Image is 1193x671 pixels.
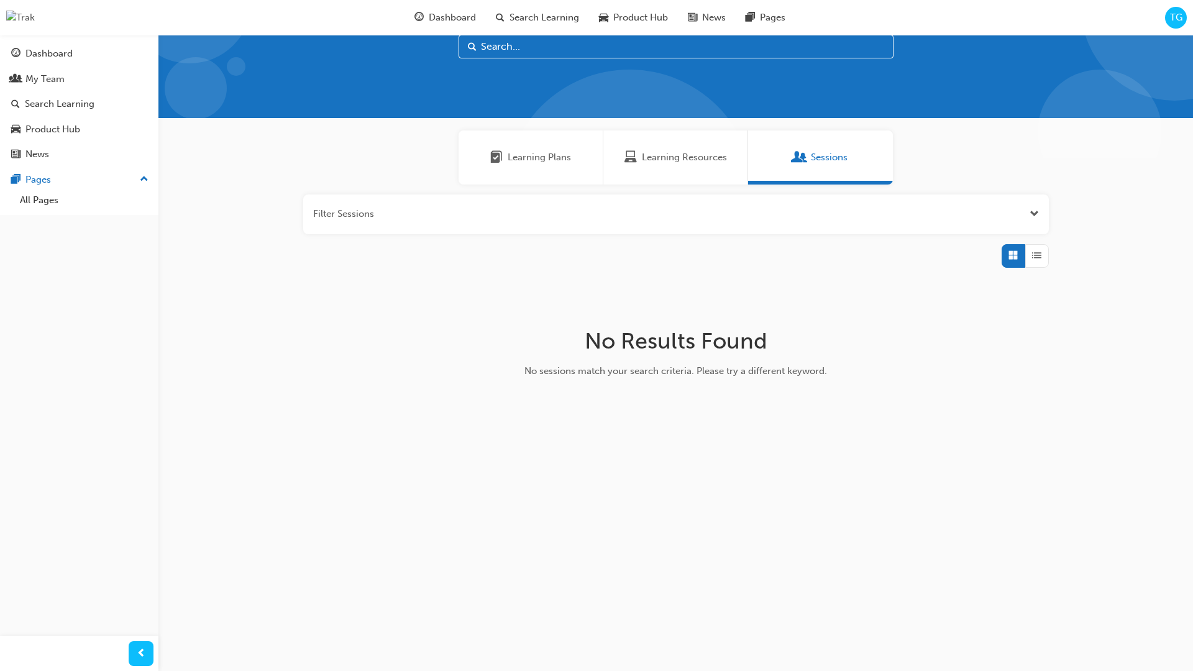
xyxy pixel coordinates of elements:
[479,364,873,378] div: No sessions match your search criteria. Please try a different keyword.
[429,11,476,25] span: Dashboard
[25,122,80,137] div: Product Hub
[5,168,153,191] button: Pages
[603,130,748,185] a: Learning ResourcesLearning Resources
[5,40,153,168] button: DashboardMy TeamSearch LearningProduct HubNews
[746,10,755,25] span: pages-icon
[748,130,893,185] a: SessionsSessions
[5,143,153,166] a: News
[589,5,678,30] a: car-iconProduct Hub
[760,11,785,25] span: Pages
[510,11,579,25] span: Search Learning
[11,74,21,85] span: people-icon
[479,327,873,355] h1: No Results Found
[508,150,571,165] span: Learning Plans
[25,72,65,86] div: My Team
[811,150,848,165] span: Sessions
[11,99,20,110] span: search-icon
[11,175,21,186] span: pages-icon
[1032,249,1041,263] span: List
[5,118,153,141] a: Product Hub
[459,130,603,185] a: Learning PlansLearning Plans
[678,5,736,30] a: news-iconNews
[486,5,589,30] a: search-iconSearch Learning
[11,48,21,60] span: guage-icon
[5,68,153,91] a: My Team
[490,150,503,165] span: Learning Plans
[793,150,806,165] span: Sessions
[5,93,153,116] a: Search Learning
[1170,11,1182,25] span: TG
[599,10,608,25] span: car-icon
[1030,207,1039,221] button: Open the filter
[15,191,153,210] a: All Pages
[25,97,94,111] div: Search Learning
[1008,249,1018,263] span: Grid
[613,11,668,25] span: Product Hub
[642,150,727,165] span: Learning Resources
[25,47,73,61] div: Dashboard
[6,11,35,25] img: Trak
[25,147,49,162] div: News
[496,10,505,25] span: search-icon
[11,149,21,160] span: news-icon
[468,40,477,54] span: Search
[459,35,894,58] input: Search...
[1165,7,1187,29] button: TG
[624,150,637,165] span: Learning Resources
[140,171,149,188] span: up-icon
[25,173,51,187] div: Pages
[414,10,424,25] span: guage-icon
[137,646,146,662] span: prev-icon
[688,10,697,25] span: news-icon
[736,5,795,30] a: pages-iconPages
[5,42,153,65] a: Dashboard
[702,11,726,25] span: News
[11,124,21,135] span: car-icon
[405,5,486,30] a: guage-iconDashboard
